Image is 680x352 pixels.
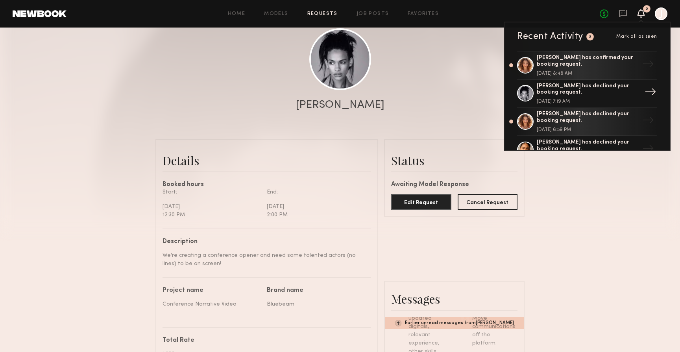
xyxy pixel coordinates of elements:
[517,32,583,41] div: Recent Activity
[639,55,657,76] div: →
[163,300,261,308] div: Conference Narrative Video
[391,194,451,210] button: Edit Request
[517,51,657,80] a: [PERSON_NAME] has confirmed your booking request.[DATE] 8:48 AM→
[267,300,365,308] div: Bluebeam
[163,188,261,196] div: Start:
[267,188,365,196] div: End:
[537,71,639,76] div: [DATE] 8:48 AM
[537,99,639,104] div: [DATE] 7:19 AM
[645,7,648,11] div: 2
[589,35,592,39] div: 2
[163,239,365,245] div: Description
[655,7,667,20] a: J
[296,100,384,111] div: [PERSON_NAME]
[307,11,338,17] a: Requests
[264,11,288,17] a: Models
[639,140,657,160] div: →
[267,203,365,211] div: [DATE]
[408,11,439,17] a: Favorites
[163,203,261,211] div: [DATE]
[639,111,657,132] div: →
[163,211,261,219] div: 12:30 PM
[537,111,639,124] div: [PERSON_NAME] has declined your booking request.
[641,83,660,103] div: →
[163,182,371,188] div: Booked hours
[537,83,639,96] div: [PERSON_NAME] has declined your booking request.
[228,11,246,17] a: Home
[163,337,365,344] div: Total Rate
[267,287,365,294] div: Brand name
[391,153,517,168] div: Status
[163,153,371,168] div: Details
[163,287,261,294] div: Project name
[517,108,657,136] a: [PERSON_NAME] has declined your booking request.[DATE] 6:59 PM→
[537,139,639,153] div: [PERSON_NAME] has declined your booking request.
[385,317,524,329] div: Earlier unread messages from [PERSON_NAME]
[616,34,657,39] span: Mark all as seen
[458,194,518,210] button: Cancel Request
[267,211,365,219] div: 2:00 PM
[517,136,657,164] a: [PERSON_NAME] has declined your booking request.→
[537,127,639,132] div: [DATE] 6:59 PM
[357,11,389,17] a: Job Posts
[163,251,365,268] div: We're creating a conference opener and need some talented actors (no lines) to be on screen!
[517,80,657,108] a: [PERSON_NAME] has declined your booking request.[DATE] 7:19 AM→
[537,55,639,68] div: [PERSON_NAME] has confirmed your booking request.
[391,182,517,188] div: Awaiting Model Response
[391,291,517,307] div: Messages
